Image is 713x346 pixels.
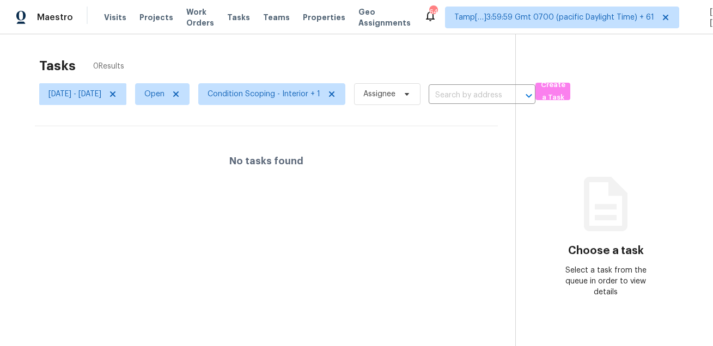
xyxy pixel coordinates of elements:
input: Search by address [429,87,505,104]
span: Create a Task [541,79,565,104]
span: Visits [104,12,126,23]
span: Maestro [37,12,73,23]
span: Assignee [363,89,395,100]
span: Teams [263,12,290,23]
span: Geo Assignments [358,7,411,28]
button: Create a Task [535,83,570,100]
span: Tasks [227,14,250,21]
div: Select a task from the queue in order to view details [561,265,651,298]
span: Tamp[…]3:59:59 Gmt 0700 (pacific Daylight Time) + 61 [454,12,654,23]
span: Open [144,89,164,100]
span: Properties [303,12,345,23]
span: Projects [139,12,173,23]
span: Condition Scoping - Interior + 1 [208,89,320,100]
h4: No tasks found [229,156,303,166]
span: Work Orders [186,7,214,28]
button: Open [521,88,537,103]
h3: Choose a task [568,245,644,256]
h2: Tasks [39,60,76,71]
div: 646 [429,7,437,17]
span: [DATE] - [DATE] [48,89,101,100]
span: 0 Results [93,61,124,72]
